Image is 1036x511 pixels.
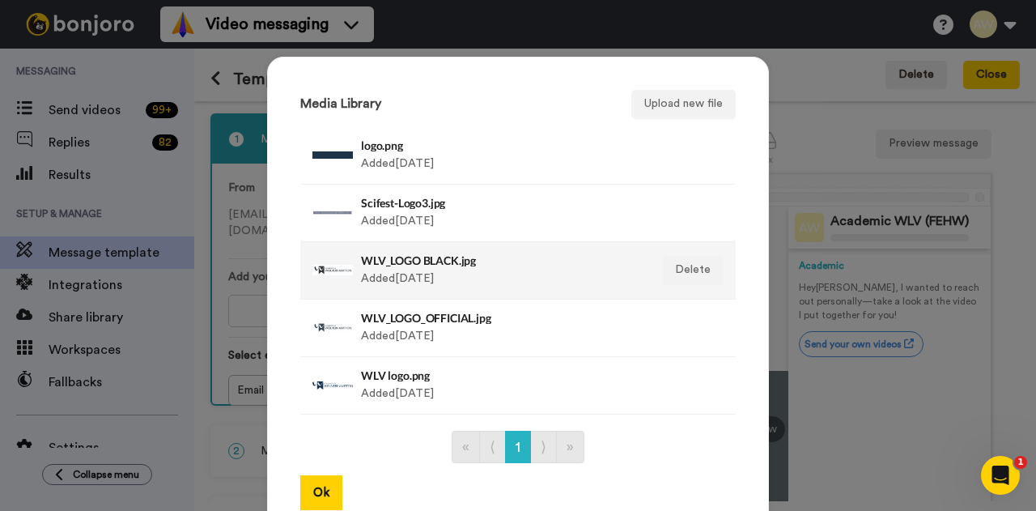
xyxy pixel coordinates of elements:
[300,475,342,510] button: Ok
[361,193,640,233] div: Added [DATE]
[662,256,724,285] button: Delete
[361,197,640,209] h4: Scifest-Logo3.jpg
[479,431,506,463] a: Go to previous page
[505,431,531,463] a: Go to page number 1
[300,97,381,112] h3: Media Library
[556,431,584,463] a: Go to last page
[361,365,640,406] div: Added [DATE]
[1014,456,1027,469] span: 1
[530,431,557,463] a: Go to next page
[631,90,736,119] button: Upload new file
[452,431,480,463] a: Go to first page
[361,254,640,266] h4: WLV_LOGO BLACK.jpg
[361,308,640,348] div: Added [DATE]
[361,369,640,381] h4: WLV logo.png
[361,135,640,176] div: Added [DATE]
[361,250,640,291] div: Added [DATE]
[981,456,1020,495] iframe: Intercom live chat
[361,139,640,151] h4: logo.png
[361,312,640,324] h4: WLV_LOGO_OFFICIAL.jpg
